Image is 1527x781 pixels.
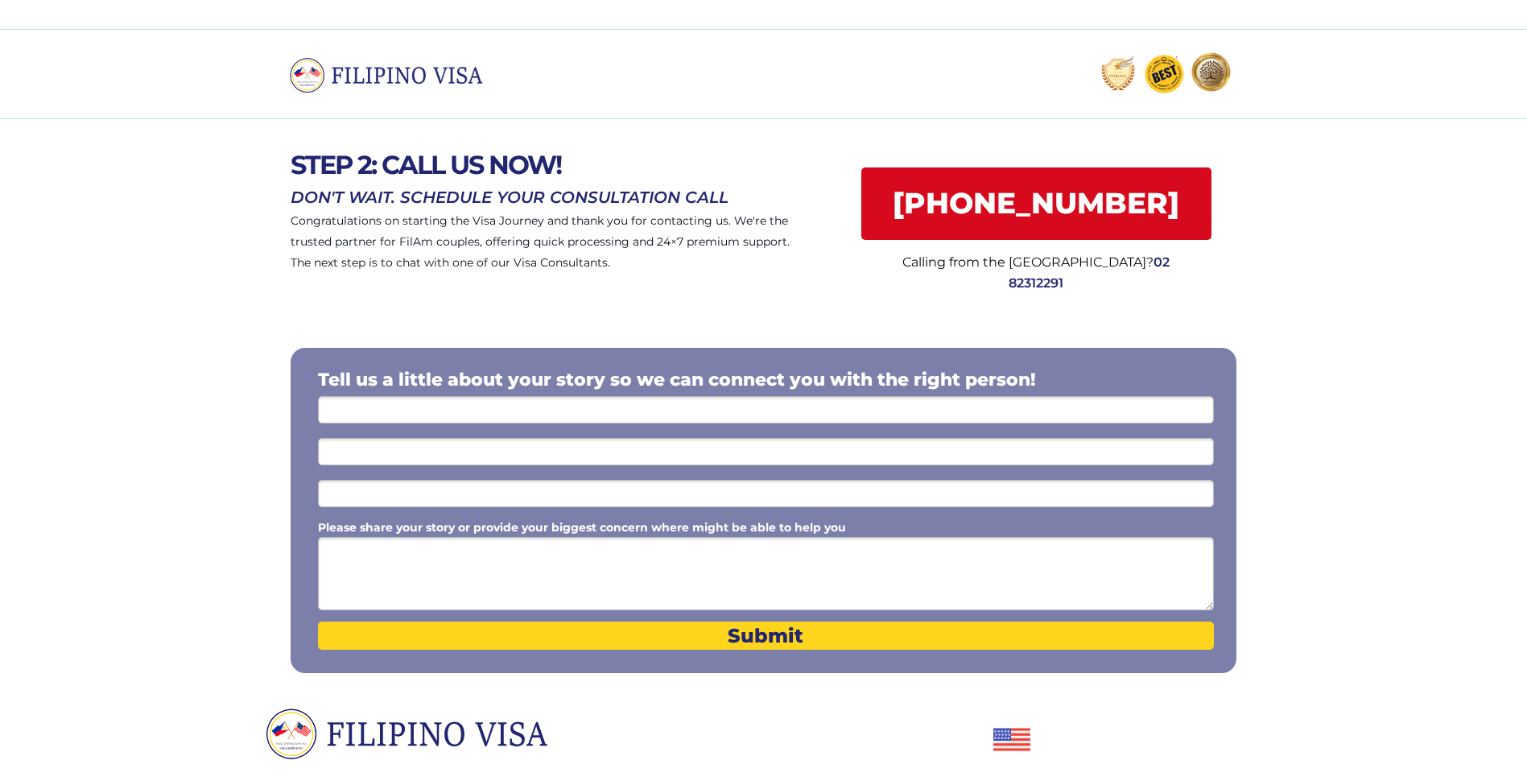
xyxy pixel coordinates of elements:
span: Submit [318,624,1214,647]
span: Congratulations on starting the Visa Journey and thank you for contacting us. We're the trusted p... [291,213,790,270]
span: STEP 2: CALL US NOW! [291,149,561,180]
span: Please share your story or provide your biggest concern where might be able to help you [318,520,846,535]
a: [PHONE_NUMBER] [861,167,1211,240]
span: [PHONE_NUMBER] [861,186,1211,221]
span: DON'T WAIT. SCHEDULE YOUR CONSULTATION CALL [291,188,728,207]
span: Calling from the [GEOGRAPHIC_DATA]? [902,254,1154,270]
span: Tell us a little about your story so we can connect you with the right person! [318,369,1036,390]
button: Submit [318,622,1214,650]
